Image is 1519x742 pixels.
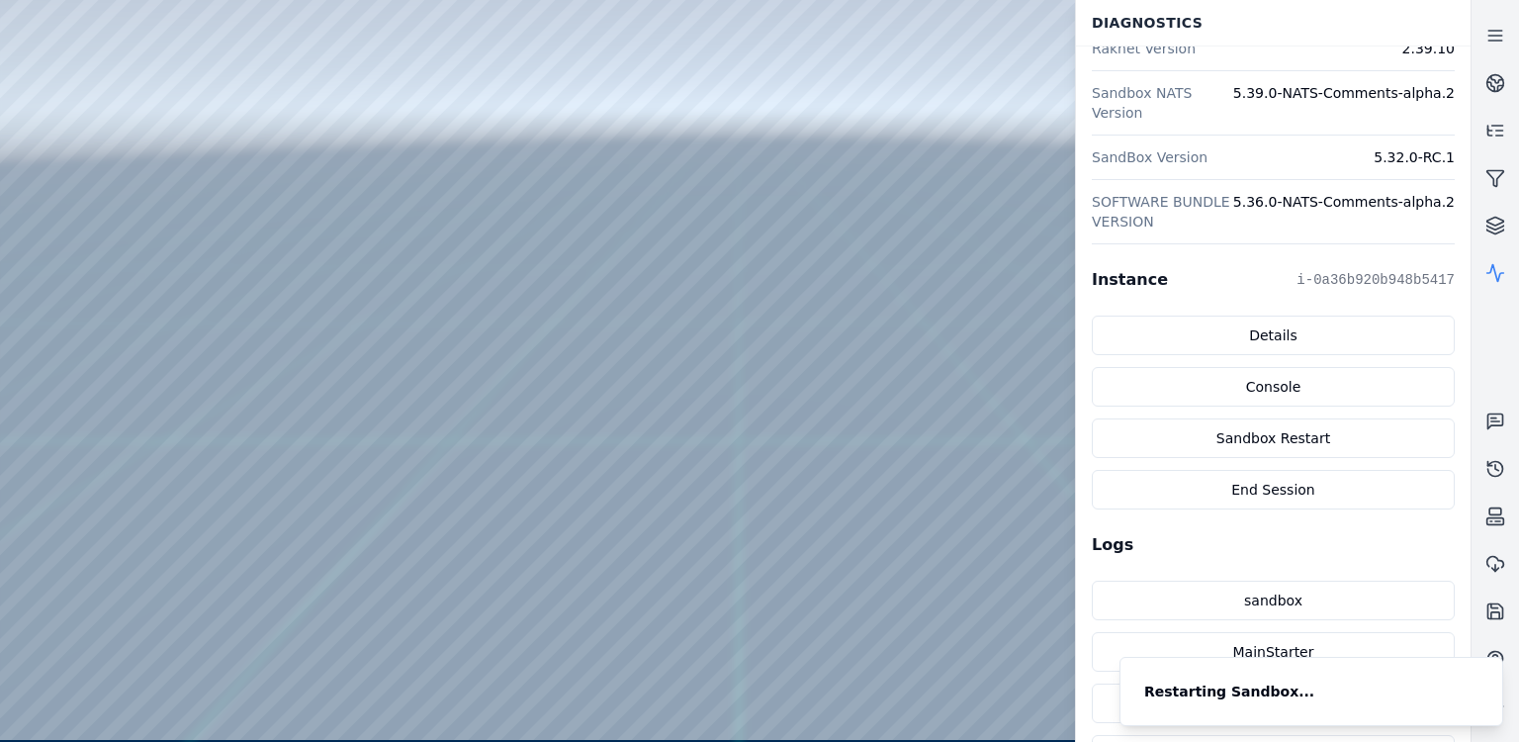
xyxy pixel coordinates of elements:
[1233,192,1455,232] dd: 5.36.0-NATS-Comments-alpha.2
[1144,682,1314,701] div: Restarting Sandbox...
[1092,147,1207,167] dt: SandBox Version
[1233,83,1455,123] dd: 5.39.0-NATS-Comments-alpha.2
[1092,418,1455,458] button: Sandbox Restart
[1092,367,1455,407] a: Console
[1092,632,1455,672] a: MainStarter
[1374,147,1455,167] dd: 5.32.0-RC.1
[1092,192,1233,232] dt: SOFTWARE BUNDLE VERSION
[1092,581,1455,620] a: sandbox
[1092,684,1455,723] a: instructor
[1092,316,1455,355] a: Details
[1092,470,1455,510] button: End Session
[1296,270,1455,290] pre: i-0a36b920b948b5417
[1092,268,1168,292] h2: Instance
[1080,4,1467,42] div: Diagnostics
[1092,83,1233,123] dt: Sandbox NATS Version
[1092,39,1196,58] dt: Raknet Version
[1402,39,1455,58] dd: 2.39.10
[1092,533,1455,557] h2: Logs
